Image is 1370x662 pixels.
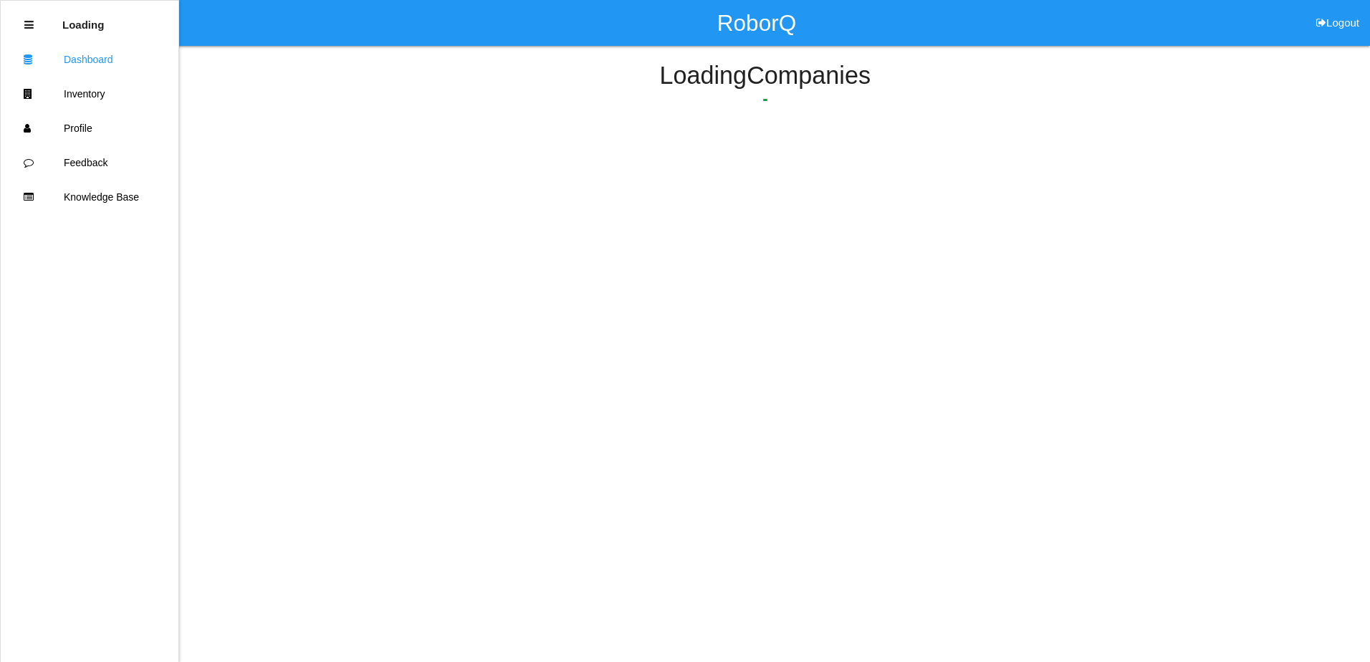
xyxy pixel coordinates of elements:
[1,180,178,214] a: Knowledge Base
[1,42,178,77] a: Dashboard
[1,111,178,145] a: Profile
[215,62,1316,90] h4: Loading Companies
[1,145,178,180] a: Feedback
[62,8,104,31] p: Loading
[24,8,34,42] div: Close
[1,77,178,111] a: Inventory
